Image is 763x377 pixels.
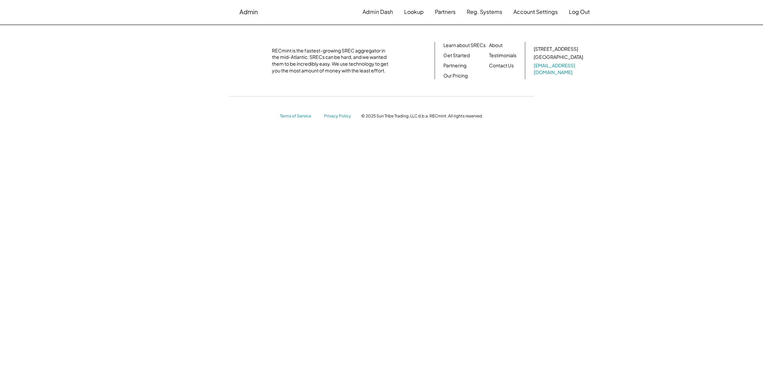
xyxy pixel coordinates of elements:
[489,62,514,69] a: Contact Us
[443,62,466,69] a: Partnering
[443,52,470,59] a: Get Started
[272,47,392,74] div: RECmint is the fastest-growing SREC aggregator in the mid-Atlantic. SRECs can be hard, and we wan...
[534,62,584,75] a: [EMAIL_ADDRESS][DOMAIN_NAME]
[363,5,393,19] button: Admin Dash
[443,42,486,49] a: Learn about SRECs
[173,8,229,16] img: yH5BAEAAAAALAAAAAABAAEAAAIBRAA7
[569,5,590,19] button: Log Out
[404,5,424,19] button: Lookup
[435,5,456,19] button: Partners
[534,54,583,61] div: [GEOGRAPHIC_DATA]
[361,113,483,119] div: © 2025 Sun Tribe Trading, LLC d.b.a. RECmint. All rights reserved.
[534,46,578,52] div: [STREET_ADDRESS]
[489,52,516,59] a: Testimonials
[239,8,258,16] div: Admin
[443,72,468,79] a: Our Pricing
[513,5,558,19] button: Account Settings
[206,49,263,72] img: yH5BAEAAAAALAAAAAABAAEAAAIBRAA7
[489,42,503,49] a: About
[280,113,317,119] a: Terms of Service
[324,113,354,119] a: Privacy Policy
[467,5,502,19] button: Reg. Systems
